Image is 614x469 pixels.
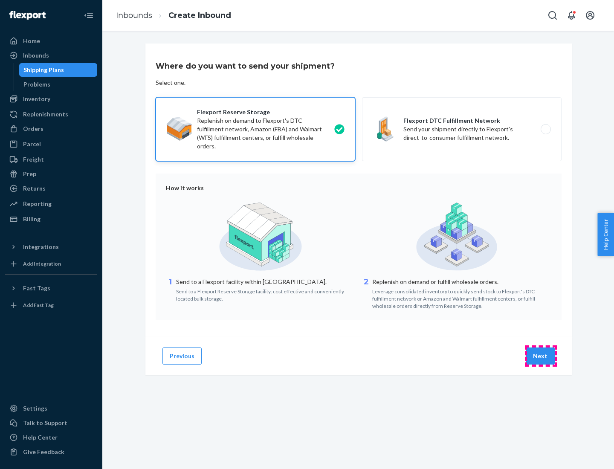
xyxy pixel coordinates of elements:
a: Returns [5,182,97,195]
div: How it works [166,184,551,192]
div: Reporting [23,200,52,208]
div: Parcel [23,140,41,148]
button: Open Search Box [544,7,561,24]
div: Add Fast Tag [23,301,54,309]
p: Replenish on demand or fulfill wholesale orders. [372,278,551,286]
a: Create Inbound [168,11,231,20]
div: Problems [23,80,50,89]
div: Inbounds [23,51,49,60]
a: Orders [5,122,97,136]
div: Shipping Plans [23,66,64,74]
p: Send to a Flexport facility within [GEOGRAPHIC_DATA]. [176,278,355,286]
div: Prep [23,170,36,178]
a: Shipping Plans [19,63,98,77]
button: Fast Tags [5,281,97,295]
a: Help Center [5,431,97,444]
div: Leverage consolidated inventory to quickly send stock to Flexport's DTC fulfillment network or Am... [372,286,551,310]
div: Select one. [156,78,185,87]
a: Parcel [5,137,97,151]
img: Flexport logo [9,11,46,20]
a: Add Fast Tag [5,298,97,312]
div: Replenishments [23,110,68,119]
div: Billing [23,215,41,223]
div: Returns [23,184,46,193]
a: Inbounds [116,11,152,20]
ol: breadcrumbs [109,3,238,28]
a: Replenishments [5,107,97,121]
h3: Where do you want to send your shipment? [156,61,335,72]
a: Talk to Support [5,416,97,430]
a: Settings [5,402,97,415]
a: Billing [5,212,97,226]
div: Fast Tags [23,284,50,292]
a: Freight [5,153,97,166]
a: Reporting [5,197,97,211]
div: 1 [166,277,174,302]
div: Integrations [23,243,59,251]
button: Previous [162,347,202,365]
button: Help Center [597,213,614,256]
a: Add Integration [5,257,97,271]
div: Settings [23,404,47,413]
button: Open notifications [563,7,580,24]
div: Add Integration [23,260,61,267]
a: Problems [19,78,98,91]
div: Help Center [23,433,58,442]
a: Inbounds [5,49,97,62]
div: Inventory [23,95,50,103]
button: Close Navigation [80,7,97,24]
div: 2 [362,277,371,310]
a: Prep [5,167,97,181]
button: Give Feedback [5,445,97,459]
a: Home [5,34,97,48]
button: Open account menu [582,7,599,24]
div: Home [23,37,40,45]
div: Orders [23,124,43,133]
button: Integrations [5,240,97,254]
button: Next [526,347,555,365]
a: Inventory [5,92,97,106]
div: Freight [23,155,44,164]
div: Send to a Flexport Reserve Storage facility: cost effective and conveniently located bulk storage. [176,286,355,302]
div: Talk to Support [23,419,67,427]
div: Give Feedback [23,448,64,456]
